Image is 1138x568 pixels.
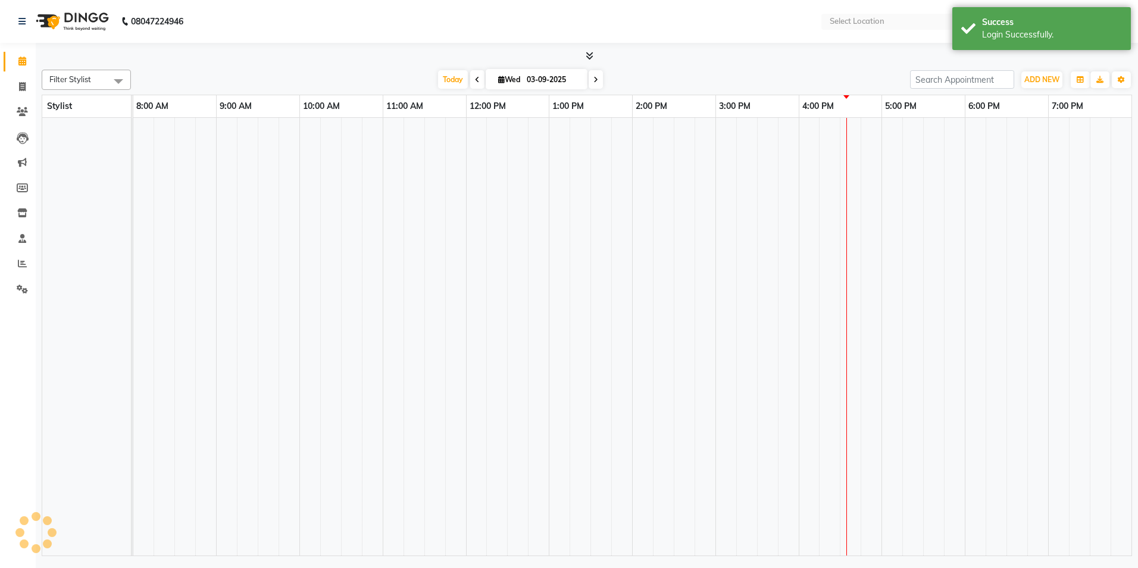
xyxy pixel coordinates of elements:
a: 9:00 AM [217,98,255,115]
a: 2:00 PM [633,98,670,115]
a: 12:00 PM [467,98,509,115]
a: 4:00 PM [799,98,837,115]
button: ADD NEW [1021,71,1062,88]
div: Login Successfully. [982,29,1122,41]
a: 1:00 PM [549,98,587,115]
input: 2025-09-03 [523,71,583,89]
a: 11:00 AM [383,98,426,115]
input: Search Appointment [910,70,1014,89]
span: Today [438,70,468,89]
div: Select Location [830,15,884,27]
span: ADD NEW [1024,75,1059,84]
div: Success [982,16,1122,29]
span: Filter Stylist [49,74,91,84]
a: 10:00 AM [300,98,343,115]
a: 3:00 PM [716,98,754,115]
a: 5:00 PM [882,98,920,115]
img: logo [30,5,112,38]
a: 8:00 AM [133,98,171,115]
span: Wed [495,75,523,84]
a: 7:00 PM [1049,98,1086,115]
b: 08047224946 [131,5,183,38]
span: Stylist [47,101,72,111]
a: 6:00 PM [965,98,1003,115]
